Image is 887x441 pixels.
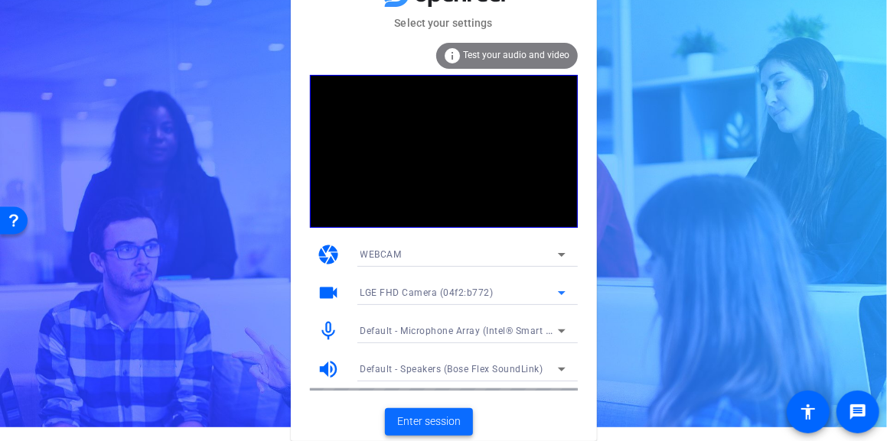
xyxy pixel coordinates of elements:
mat-icon: videocam [318,281,341,304]
mat-icon: accessibility [799,403,817,421]
mat-icon: volume_up [318,358,341,381]
span: Default - Speakers (Bose Flex SoundLink) [360,364,543,375]
mat-icon: camera [318,243,341,266]
button: Enter session [385,408,473,436]
mat-icon: info [444,47,462,65]
span: Test your audio and video [464,50,570,60]
mat-icon: message [849,403,867,421]
span: WEBCAM [360,249,402,260]
span: LGE FHD Camera (04f2:b772) [360,287,494,298]
mat-card-subtitle: Select your settings [291,15,597,31]
span: Enter session [397,413,461,430]
span: Default - Microphone Array (Intel® Smart Sound Technology for Digital Microphones) [360,324,740,336]
mat-icon: mic_none [318,319,341,342]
